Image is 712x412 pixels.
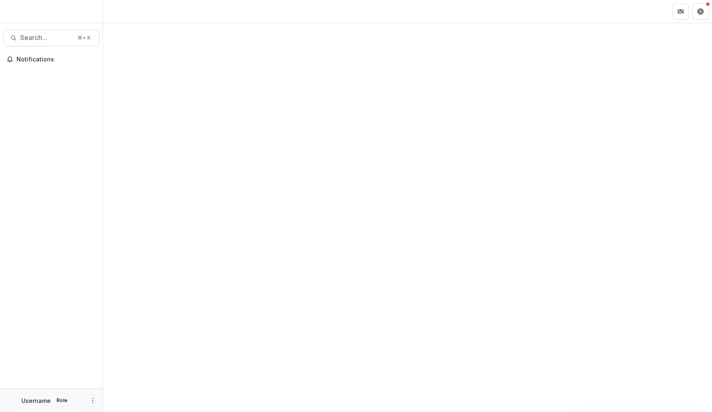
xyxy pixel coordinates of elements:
div: ⌘ + K [76,33,92,42]
button: More [88,396,98,405]
p: Username [21,396,51,405]
button: Search... [3,30,99,46]
button: Notifications [3,53,99,66]
button: Get Help [692,3,709,20]
p: Role [54,397,70,404]
button: Partners [672,3,689,20]
span: Notifications [16,56,96,63]
span: Search... [20,34,73,42]
nav: breadcrumb [106,5,141,17]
